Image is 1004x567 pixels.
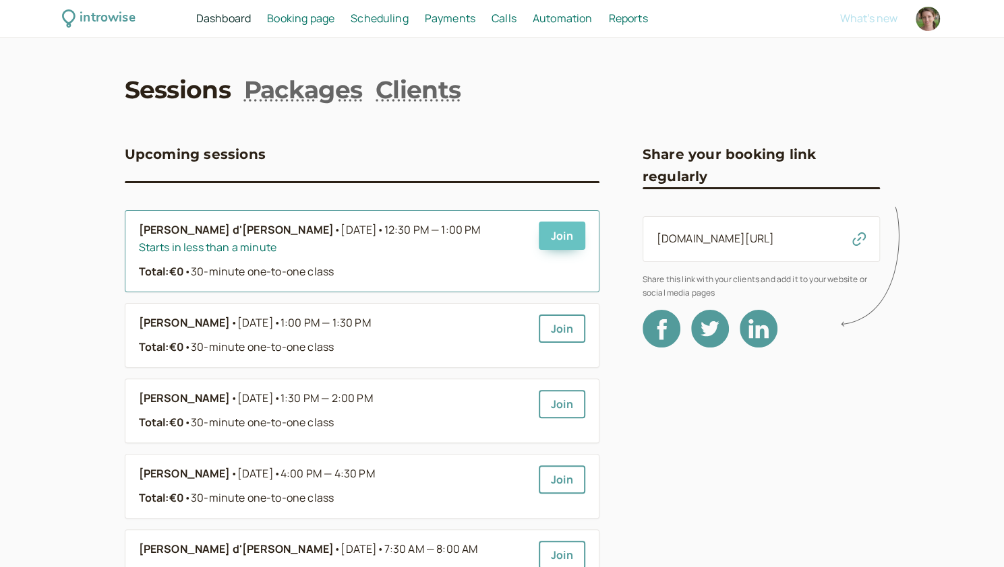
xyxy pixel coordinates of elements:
[539,390,585,418] a: Join
[539,465,585,494] a: Join
[533,11,593,26] span: Automation
[341,222,480,239] span: [DATE]
[139,314,528,356] a: [PERSON_NAME]•[DATE]•1:00 PM — 1:30 PMTotal:€0•30-minute one-to-one class
[139,541,334,558] b: [PERSON_NAME] d'[PERSON_NAME]
[139,314,231,332] b: [PERSON_NAME]
[80,8,135,29] div: introwise
[139,222,528,281] a: [PERSON_NAME] d'[PERSON_NAME]•[DATE]•12:30 PM — 1:00 PMStarts in less than a minuteTotal:€0•30-mi...
[643,273,880,299] span: Share this link with your clients and add it to your website or social media pages
[139,239,528,257] div: Starts in less than a minute
[334,541,341,558] span: •
[351,11,409,26] span: Scheduling
[539,222,585,250] a: Join
[231,390,237,407] span: •
[139,390,528,432] a: [PERSON_NAME]•[DATE]•1:30 PM — 2:00 PMTotal:€0•30-minute one-to-one class
[425,11,475,26] span: Payments
[125,143,266,165] h3: Upcoming sessions
[237,314,371,332] span: [DATE]
[608,10,647,28] a: Reports
[914,5,942,33] a: Account
[237,465,375,483] span: [DATE]
[62,8,136,29] a: introwise
[139,339,184,354] strong: Total: €0
[267,11,334,26] span: Booking page
[341,541,477,558] span: [DATE]
[184,490,191,505] span: •
[280,315,371,330] span: 1:00 PM — 1:30 PM
[139,222,334,239] b: [PERSON_NAME] d'[PERSON_NAME]
[274,391,280,405] span: •
[376,73,461,106] a: Clients
[184,339,334,354] span: 30-minute one-to-one class
[184,490,334,505] span: 30-minute one-to-one class
[937,502,1004,567] iframe: Chat Widget
[139,490,184,505] strong: Total: €0
[280,466,375,481] span: 4:00 PM — 4:30 PM
[533,10,593,28] a: Automation
[377,541,384,556] span: •
[184,339,191,354] span: •
[539,314,585,343] a: Join
[184,264,334,279] span: 30-minute one-to-one class
[384,541,477,556] span: 7:30 AM — 8:00 AM
[231,314,237,332] span: •
[643,143,880,187] h3: Share your booking link regularly
[334,222,341,239] span: •
[139,264,184,279] strong: Total: €0
[196,10,251,28] a: Dashboard
[274,466,280,481] span: •
[657,231,775,246] a: [DOMAIN_NAME][URL]
[267,10,334,28] a: Booking page
[492,10,516,28] a: Calls
[196,11,251,26] span: Dashboard
[280,391,373,405] span: 1:30 PM — 2:00 PM
[608,11,647,26] span: Reports
[237,390,373,407] span: [DATE]
[184,415,334,430] span: 30-minute one-to-one class
[492,11,516,26] span: Calls
[274,315,280,330] span: •
[139,390,231,407] b: [PERSON_NAME]
[139,465,231,483] b: [PERSON_NAME]
[139,465,528,507] a: [PERSON_NAME]•[DATE]•4:00 PM — 4:30 PMTotal:€0•30-minute one-to-one class
[125,73,231,106] a: Sessions
[351,10,409,28] a: Scheduling
[384,222,480,237] span: 12:30 PM — 1:00 PM
[184,415,191,430] span: •
[840,11,897,26] span: What's new
[231,465,237,483] span: •
[377,222,384,237] span: •
[425,10,475,28] a: Payments
[184,264,191,279] span: •
[139,415,184,430] strong: Total: €0
[244,73,362,106] a: Packages
[840,12,897,24] button: What's new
